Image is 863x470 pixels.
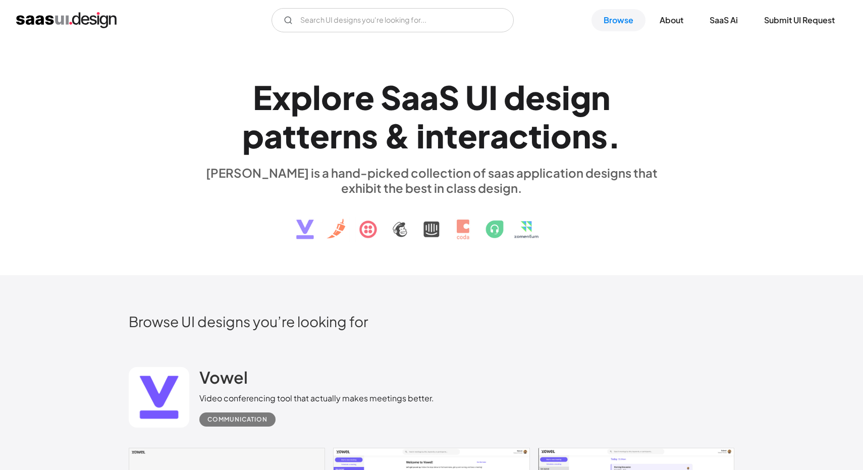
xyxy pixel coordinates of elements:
[551,116,572,155] div: o
[342,78,355,117] div: r
[525,78,545,117] div: e
[199,78,664,155] h1: Explore SaaS UI design patterns & interactions.
[199,392,434,404] div: Video conferencing tool that actually makes meetings better.
[490,116,509,155] div: a
[425,116,444,155] div: n
[342,116,361,155] div: n
[381,78,401,117] div: S
[129,312,734,330] h2: Browse UI designs you’re looking for
[477,116,490,155] div: r
[16,12,117,28] a: home
[572,116,591,155] div: n
[697,9,750,31] a: SaaS Ai
[199,165,664,195] div: [PERSON_NAME] is a hand-picked collection of saas application designs that exhibit the best in cl...
[416,116,425,155] div: i
[591,78,610,117] div: n
[296,116,310,155] div: t
[291,78,312,117] div: p
[199,367,248,387] h2: Vowel
[330,116,342,155] div: r
[444,116,458,155] div: t
[279,195,584,248] img: text, icon, saas logo
[465,78,489,117] div: U
[542,116,551,155] div: i
[355,78,374,117] div: e
[458,116,477,155] div: e
[253,78,272,117] div: E
[570,78,591,117] div: g
[384,116,410,155] div: &
[321,78,342,117] div: o
[272,8,514,32] form: Email Form
[528,116,542,155] div: t
[545,78,562,117] div: s
[264,116,283,155] div: a
[439,78,459,117] div: S
[272,78,291,117] div: x
[608,116,621,155] div: .
[562,78,570,117] div: i
[591,9,645,31] a: Browse
[361,116,378,155] div: s
[509,116,528,155] div: c
[504,78,525,117] div: d
[591,116,608,155] div: s
[207,413,267,426] div: Communication
[648,9,695,31] a: About
[489,78,498,117] div: I
[310,116,330,155] div: e
[420,78,439,117] div: a
[242,116,264,155] div: p
[199,367,248,392] a: Vowel
[272,8,514,32] input: Search UI designs you're looking for...
[283,116,296,155] div: t
[752,9,847,31] a: Submit UI Request
[401,78,420,117] div: a
[312,78,321,117] div: l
